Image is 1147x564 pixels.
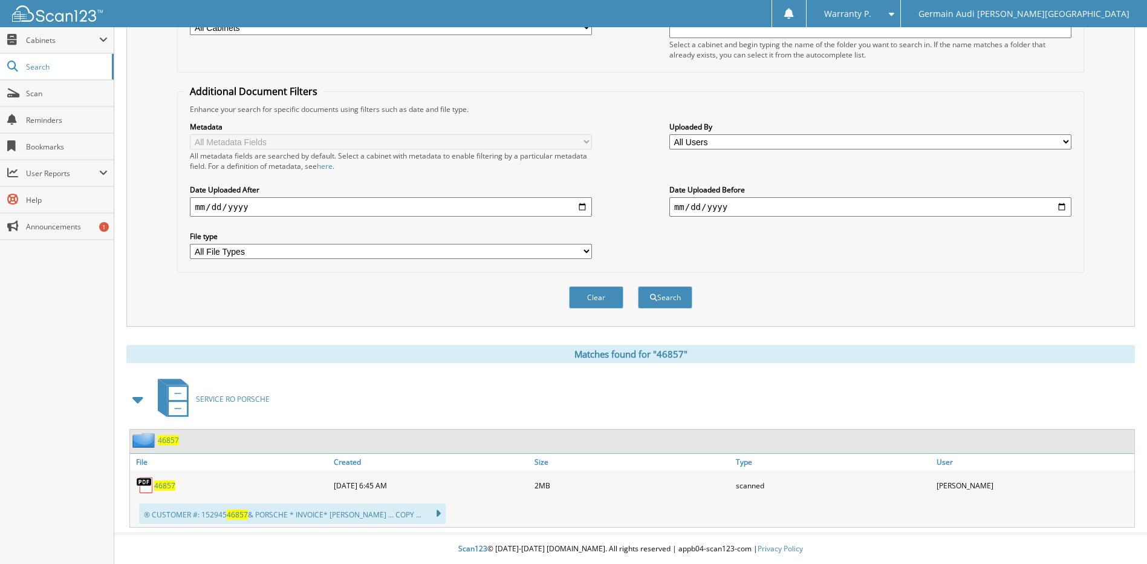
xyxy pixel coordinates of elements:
[26,115,108,125] span: Reminders
[733,454,934,470] a: Type
[151,375,270,423] a: SERVICE RO PORSCHE
[531,454,732,470] a: Size
[26,88,108,99] span: Scan
[531,473,732,497] div: 2MB
[669,39,1071,60] div: Select a cabinet and begin typing the name of the folder you want to search in. If the name match...
[638,286,692,309] button: Search
[458,543,487,554] span: Scan123
[26,221,108,232] span: Announcements
[184,104,1077,114] div: Enhance your search for specific documents using filters such as date and file type.
[733,473,934,497] div: scanned
[130,454,331,470] a: File
[227,510,248,520] span: 46857
[12,5,103,22] img: scan123-logo-white.svg
[934,454,1134,470] a: User
[132,433,158,448] img: folder2.png
[136,476,154,494] img: PDF.png
[758,543,803,554] a: Privacy Policy
[154,480,175,491] a: 46857
[331,473,531,497] div: [DATE] 6:45 AM
[139,503,446,524] div: ® CUSTOMER #: 152945 & PORSCHE * INVOICE* [PERSON_NAME] ... COPY ...
[190,231,592,241] label: File type
[158,435,179,445] a: 46857
[26,62,106,72] span: Search
[317,161,333,171] a: here
[918,10,1129,18] span: Germain Audi [PERSON_NAME][GEOGRAPHIC_DATA]
[126,345,1135,363] div: Matches found for "46857"
[114,534,1147,564] div: © [DATE]-[DATE] [DOMAIN_NAME]. All rights reserved | appb04-scan123-com |
[196,394,270,404] span: SERVICE RO PORSCHE
[26,35,99,45] span: Cabinets
[99,222,109,232] div: 1
[824,10,871,18] span: Warranty P.
[190,197,592,217] input: start
[26,168,99,179] span: User Reports
[184,85,323,98] legend: Additional Document Filters
[669,122,1071,132] label: Uploaded By
[190,151,592,171] div: All metadata fields are searched by default. Select a cabinet with metadata to enable filtering b...
[26,195,108,205] span: Help
[934,473,1134,497] div: [PERSON_NAME]
[569,286,623,309] button: Clear
[669,185,1071,195] label: Date Uploaded Before
[190,185,592,195] label: Date Uploaded After
[331,454,531,470] a: Created
[190,122,592,132] label: Metadata
[26,142,108,152] span: Bookmarks
[669,197,1071,217] input: end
